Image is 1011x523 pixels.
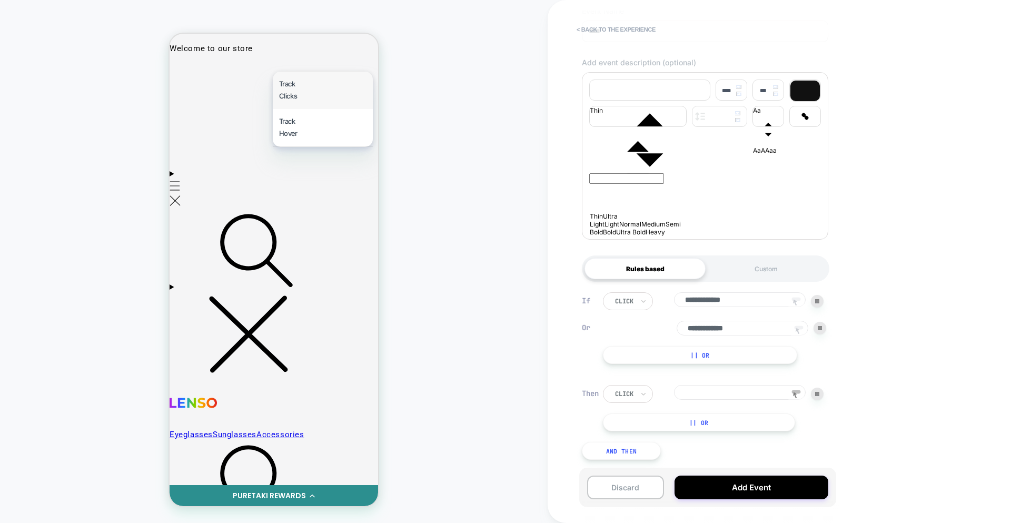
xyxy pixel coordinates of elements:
img: down [773,92,778,96]
div: Then [582,389,598,398]
span: Event Name [582,6,624,15]
div: Track Clicks [103,38,203,75]
img: down [735,118,740,122]
a: Sunglasses [43,396,87,407]
button: || Or [603,346,797,364]
button: Right to Left [647,132,653,141]
button: < back to the experience [571,21,661,38]
button: Ordered list [624,132,630,141]
div: Or [582,323,590,332]
button: And Then [582,442,661,460]
div: Track Hover [103,75,203,113]
a: Accessories [87,396,135,407]
button: Strike [612,132,619,141]
img: end [815,392,819,396]
img: down [736,92,741,96]
img: line height [695,112,705,121]
img: up [773,85,778,89]
div: If [582,296,592,305]
img: end [818,326,822,330]
img: up [736,85,741,89]
img: up [735,111,740,115]
div: PURETAKI REWARDS [63,457,136,468]
div: Rules based [584,258,706,279]
img: end [815,299,819,303]
div: Custom [706,258,827,279]
button: Discard [587,476,664,499]
span: fontWeight [590,106,686,236]
span: transform [753,106,784,154]
button: || Or [603,413,795,431]
button: Italic [589,132,596,141]
button: Underline [601,132,607,141]
span: Add event description (optional) [582,58,696,67]
button: Add Event [675,476,828,499]
button: Bullet list [636,132,642,141]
